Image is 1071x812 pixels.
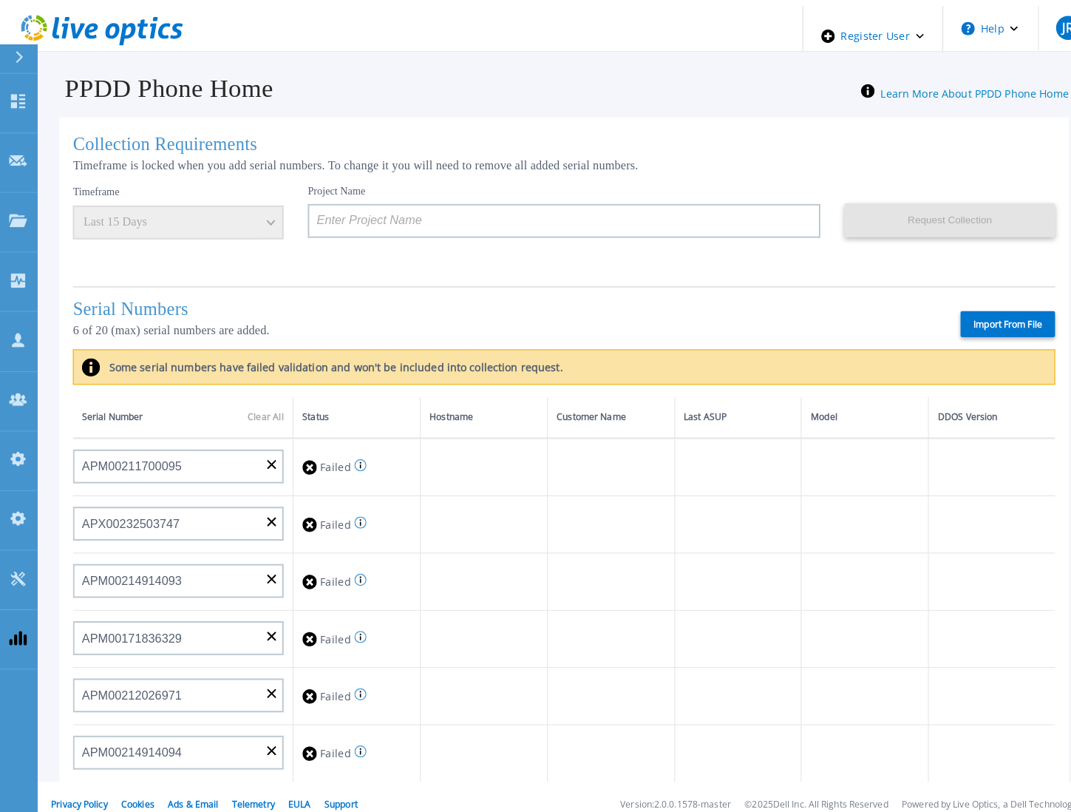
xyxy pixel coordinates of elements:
div: Failed [297,726,404,754]
input: Enter Serial Number [72,441,279,475]
li: Powered by Live Optics, a Dell Technology [885,785,1058,795]
button: Request Collection [829,200,1036,233]
input: Enter Project Name [302,200,806,234]
a: EULA [283,783,305,796]
a: Cookies [119,783,152,796]
th: DDOS Version [912,390,1036,430]
input: Enter Serial Number [72,554,279,587]
a: Privacy Policy [50,783,106,796]
li: Version: 2.0.0.1578-master [609,785,718,795]
input: Enter Serial Number [72,723,279,756]
input: Enter Serial Number [72,610,279,643]
label: Timeframe [72,183,118,194]
p: 6 of 20 (max) serial numbers are added. [72,318,294,331]
label: Import From File [943,305,1036,331]
th: Customer Name [537,390,662,430]
a: Support [319,783,351,796]
th: Model [787,390,912,430]
input: Enter Serial Number [72,666,279,700]
li: © 2025 Dell Inc. All Rights Reserved [731,785,872,795]
button: Help [926,6,1019,50]
div: Register User [789,6,925,65]
div: Failed [297,501,404,529]
h1: PPDD Phone Home [43,73,268,101]
th: Hostname [412,390,537,430]
a: Ads & Email [165,783,214,796]
th: Last ASUP [662,390,787,430]
div: Failed [297,670,404,697]
span: JR [1043,21,1053,33]
p: Timeframe is locked when you add serial numbers. To change it you will need to remove all added s... [72,156,1036,169]
div: Failed [297,558,404,585]
th: Status [288,390,413,430]
div: Failed [297,614,404,641]
a: Telemetry [228,783,270,796]
input: Enter Serial Number [72,498,279,531]
label: Some serial numbers have failed validation and won't be included into collection request. [98,353,553,368]
h1: Collection Requirements [72,132,1036,152]
a: Learn More About PPDD Phone Home [865,85,1050,99]
h1: Serial Numbers [72,294,294,314]
label: Project Name [302,183,359,193]
div: Failed [297,445,404,473]
div: Serial Number [81,402,279,418]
